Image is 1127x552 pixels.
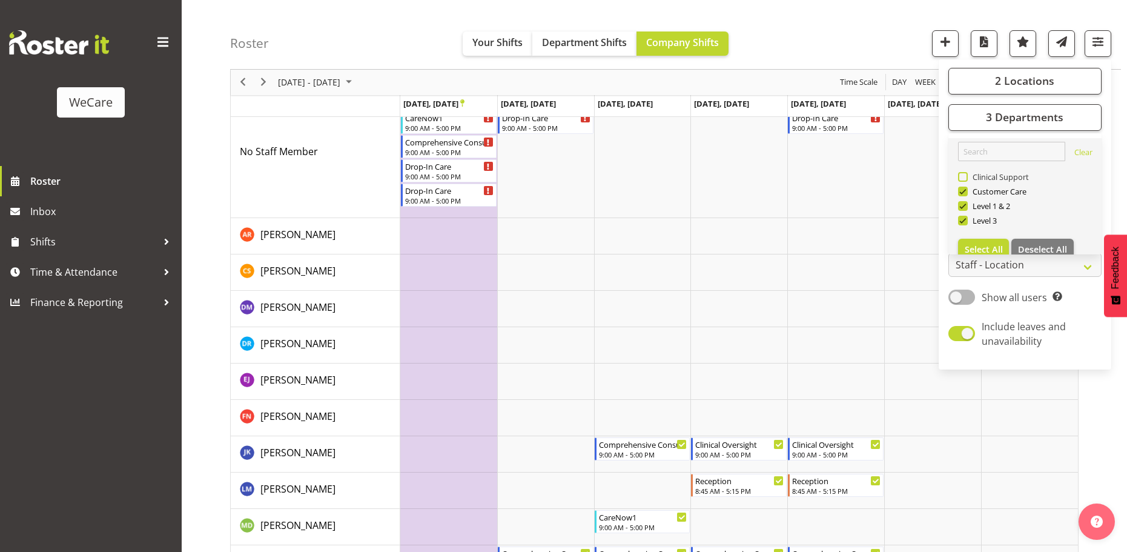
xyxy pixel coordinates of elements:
[260,482,335,496] span: [PERSON_NAME]
[260,264,335,278] a: [PERSON_NAME]
[839,75,879,90] span: Time Scale
[30,172,176,190] span: Roster
[599,450,687,459] div: 9:00 AM - 5:00 PM
[595,510,690,533] div: Marie-Claire Dickson-Bakker"s event - CareNow1 Begin From Wednesday, October 29, 2025 at 9:00:00 ...
[948,68,1102,95] button: 2 Locations
[968,201,1011,211] span: Level 1 & 2
[1091,516,1103,528] img: help-xxl-2.png
[30,293,157,311] span: Finance & Reporting
[235,75,251,90] button: Previous
[231,327,400,364] td: Deepti Raturi resource
[274,70,359,95] div: Oct 27 - Nov 02, 2025
[231,400,400,436] td: Firdous Naqvi resource
[792,450,881,459] div: 9:00 AM - 5:00 PM
[958,142,1065,161] input: Search
[260,336,335,351] a: [PERSON_NAME]
[502,123,590,133] div: 9:00 AM - 5:00 PM
[405,123,494,133] div: 9:00 AM - 5:00 PM
[691,437,787,461] div: John Ko"s event - Clinical Oversight Begin From Thursday, October 30, 2025 at 9:00:00 AM GMT+13:0...
[932,30,959,57] button: Add a new shift
[405,111,494,124] div: CareNow1
[788,111,884,134] div: No Staff Member"s event - Drop-In Care Begin From Friday, October 31, 2025 at 9:00:00 AM GMT+13:0...
[695,474,784,487] div: Reception
[260,445,335,460] a: [PERSON_NAME]
[403,98,464,109] span: [DATE], [DATE]
[405,160,494,172] div: Drop-In Care
[982,291,1047,304] span: Show all users
[30,202,176,221] span: Inbox
[260,301,335,314] span: [PERSON_NAME]
[231,364,400,400] td: Ella Jarvis resource
[968,216,997,225] span: Level 3
[240,145,318,158] span: No Staff Member
[405,184,494,196] div: Drop-In Care
[982,320,1066,348] span: Include leaves and unavailability
[240,144,318,159] a: No Staff Member
[233,70,253,95] div: previous period
[401,184,497,207] div: No Staff Member"s event - Drop-In Care Begin From Monday, October 27, 2025 at 9:00:00 AM GMT+13:0...
[260,519,335,532] span: [PERSON_NAME]
[965,244,1003,255] span: Select All
[888,98,943,109] span: [DATE], [DATE]
[260,373,335,387] span: [PERSON_NAME]
[401,159,497,182] div: No Staff Member"s event - Drop-In Care Begin From Monday, October 27, 2025 at 9:00:00 AM GMT+13:0...
[792,111,881,124] div: Drop-In Care
[1074,147,1092,161] a: Clear
[231,254,400,291] td: Catherine Stewart resource
[598,98,653,109] span: [DATE], [DATE]
[260,409,335,424] a: [PERSON_NAME]
[968,172,1030,182] span: Clinical Support
[695,450,784,459] div: 9:00 AM - 5:00 PM
[260,264,335,278] span: [PERSON_NAME]
[30,263,157,281] span: Time & Attendance
[253,70,274,95] div: next period
[695,486,784,496] div: 8:45 AM - 5:15 PM
[472,36,523,49] span: Your Shifts
[636,32,729,56] button: Company Shifts
[1110,247,1121,289] span: Feedback
[9,30,109,55] img: Rosterit website logo
[792,474,881,487] div: Reception
[231,85,400,218] td: No Staff Member resource
[260,337,335,350] span: [PERSON_NAME]
[599,511,687,523] div: CareNow1
[788,437,884,461] div: John Ko"s event - Clinical Oversight Begin From Friday, October 31, 2025 at 9:00:00 AM GMT+13:00 ...
[532,32,636,56] button: Department Shifts
[1048,30,1075,57] button: Send a list of all shifts for the selected filtered period to all rostered employees.
[695,438,784,450] div: Clinical Oversight
[1018,244,1067,255] span: Deselect All
[260,227,335,242] a: [PERSON_NAME]
[231,473,400,509] td: Lainie Montgomery resource
[694,98,749,109] span: [DATE], [DATE]
[405,171,494,181] div: 9:00 AM - 5:00 PM
[891,75,908,90] span: Day
[405,136,494,148] div: Comprehensive Consult
[30,233,157,251] span: Shifts
[260,373,335,387] a: [PERSON_NAME]
[599,438,687,450] div: Comprehensive Consult
[256,75,272,90] button: Next
[542,36,627,49] span: Department Shifts
[401,135,497,158] div: No Staff Member"s event - Comprehensive Consult Begin From Monday, October 27, 2025 at 9:00:00 AM...
[968,187,1027,196] span: Customer Care
[502,111,590,124] div: Drop-In Care
[260,482,335,496] a: [PERSON_NAME]
[463,32,532,56] button: Your Shifts
[1010,30,1036,57] button: Highlight an important date within the roster.
[231,436,400,473] td: John Ko resource
[69,93,113,111] div: WeCare
[1104,234,1127,317] button: Feedback - Show survey
[691,474,787,497] div: Lainie Montgomery"s event - Reception Begin From Thursday, October 30, 2025 at 8:45:00 AM GMT+13:...
[788,474,884,497] div: Lainie Montgomery"s event - Reception Begin From Friday, October 31, 2025 at 8:45:00 AM GMT+13:00...
[792,438,881,450] div: Clinical Oversight
[995,74,1054,88] span: 2 Locations
[595,437,690,461] div: John Ko"s event - Comprehensive Consult Begin From Wednesday, October 29, 2025 at 9:00:00 AM GMT+...
[405,147,494,157] div: 9:00 AM - 5:00 PM
[276,75,357,90] button: October 2025
[230,36,269,50] h4: Roster
[792,123,881,133] div: 9:00 AM - 5:00 PM
[791,98,846,109] span: [DATE], [DATE]
[599,522,687,532] div: 9:00 AM - 5:00 PM
[405,196,494,205] div: 9:00 AM - 5:00 PM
